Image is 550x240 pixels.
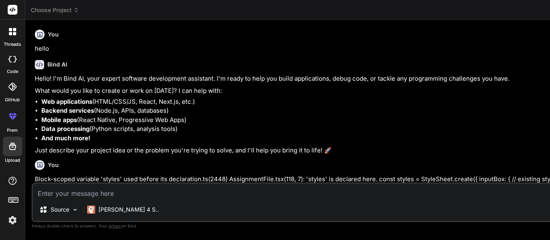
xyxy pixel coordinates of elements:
span: Choose Project [31,6,79,14]
h6: Bind AI [47,60,67,69]
img: settings [6,213,19,227]
p: [PERSON_NAME] 4 S.. [98,206,159,214]
label: code [7,68,18,75]
p: Source [51,206,69,214]
label: Upload [5,157,20,164]
span: privacy [109,223,123,228]
strong: Web applications [41,98,92,105]
strong: And much more! [41,134,90,142]
strong: Mobile apps [41,116,77,124]
label: GitHub [5,96,20,103]
img: Pick Models [72,206,79,213]
h6: You [48,30,59,39]
label: prem [7,127,18,134]
label: threads [4,41,21,48]
strong: Data processing [41,125,90,133]
img: Claude 4 Sonnet [87,206,95,214]
h6: You [48,161,59,169]
strong: Backend services [41,107,94,114]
